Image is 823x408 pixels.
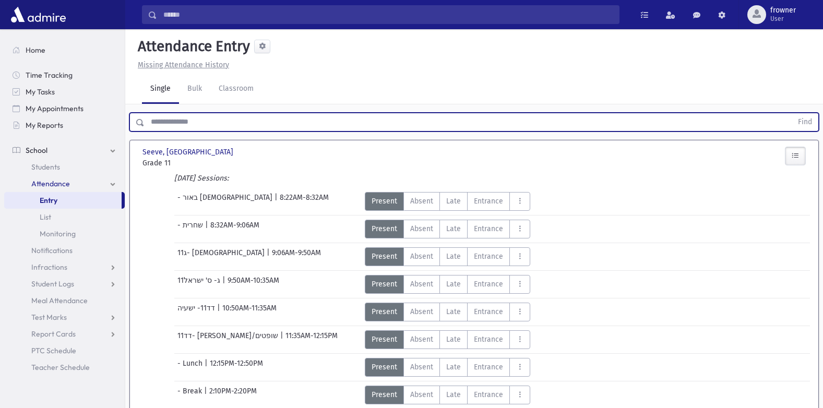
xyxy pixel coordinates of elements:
span: User [770,15,796,23]
span: 11:35AM-12:15PM [285,330,338,349]
span: Present [372,389,397,400]
div: AttTypes [365,275,530,294]
a: Bulk [179,75,210,104]
span: Report Cards [31,329,76,339]
a: Test Marks [4,309,125,326]
div: AttTypes [365,386,530,404]
span: Entrance [474,223,503,234]
span: | [204,386,209,404]
span: Present [372,279,397,290]
a: Entry [4,192,122,209]
a: My Appointments [4,100,125,117]
span: Present [372,196,397,207]
span: דד11- ישעיה [177,303,217,321]
a: Student Logs [4,275,125,292]
span: 9:06AM-9:50AM [272,247,321,266]
span: Absent [410,334,433,345]
span: Present [372,223,397,234]
span: | [205,358,210,377]
span: 11ג- [DEMOGRAPHIC_DATA] [177,247,267,266]
span: My Appointments [26,104,84,113]
span: Entrance [474,196,503,207]
span: | [222,275,228,294]
div: AttTypes [365,358,530,377]
a: Classroom [210,75,262,104]
span: | [275,192,280,211]
span: Absent [410,306,433,317]
span: Students [31,162,60,172]
span: List [40,212,51,222]
span: Home [26,45,45,55]
span: Late [446,223,461,234]
div: AttTypes [365,303,530,321]
span: Present [372,251,397,262]
div: AttTypes [365,220,530,238]
span: | [267,247,272,266]
span: frowner [770,6,796,15]
a: Monitoring [4,225,125,242]
a: My Tasks [4,83,125,100]
span: 8:32AM-9:06AM [210,220,259,238]
span: Entrance [474,279,503,290]
div: AttTypes [365,192,530,211]
a: Students [4,159,125,175]
span: Meal Attendance [31,296,88,305]
span: Late [446,251,461,262]
button: Find [792,113,818,131]
span: | [280,330,285,349]
span: Entry [40,196,57,205]
u: Missing Attendance History [138,61,229,69]
span: Late [446,196,461,207]
span: Test Marks [31,313,67,322]
span: Grade 11 [142,158,244,169]
span: Attendance [31,179,70,188]
span: My Tasks [26,87,55,97]
span: Student Logs [31,279,74,289]
a: Meal Attendance [4,292,125,309]
span: | [217,303,222,321]
span: Absent [410,389,433,400]
span: School [26,146,47,155]
span: Notifications [31,246,73,255]
a: Time Tracking [4,67,125,83]
i: [DATE] Sessions: [174,174,229,183]
span: Absent [410,362,433,373]
a: Report Cards [4,326,125,342]
a: School [4,142,125,159]
span: Entrance [474,251,503,262]
span: | [205,220,210,238]
span: - באור [DEMOGRAPHIC_DATA] [177,192,275,211]
span: Infractions [31,262,67,272]
a: Missing Attendance History [134,61,229,69]
span: Present [372,334,397,345]
span: Late [446,362,461,373]
a: Single [142,75,179,104]
span: Monitoring [40,229,76,238]
span: Entrance [474,334,503,345]
span: PTC Schedule [31,346,76,355]
span: 12:15PM-12:50PM [210,358,263,377]
a: Attendance [4,175,125,192]
span: Late [446,279,461,290]
span: 10:50AM-11:35AM [222,303,277,321]
span: - Break [177,386,204,404]
a: Notifications [4,242,125,259]
span: Absent [410,251,433,262]
span: Seeve, [GEOGRAPHIC_DATA] [142,147,235,158]
a: Teacher Schedule [4,359,125,376]
span: 8:22AM-8:32AM [280,192,329,211]
span: Present [372,362,397,373]
span: 9:50AM-10:35AM [228,275,279,294]
span: Absent [410,196,433,207]
span: 11ג- ס' ישראל [177,275,222,294]
img: AdmirePro [8,4,68,25]
a: Infractions [4,259,125,275]
span: - Lunch [177,358,205,377]
span: Absent [410,279,433,290]
a: PTC Schedule [4,342,125,359]
a: My Reports [4,117,125,134]
span: Absent [410,223,433,234]
span: Late [446,334,461,345]
input: Search [157,5,619,24]
span: Entrance [474,306,503,317]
